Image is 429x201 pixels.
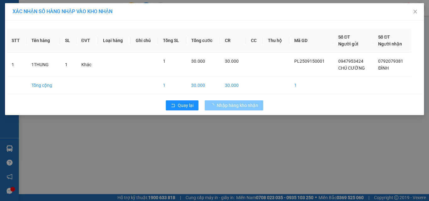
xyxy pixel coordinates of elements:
[178,102,193,109] span: Quay lại
[76,53,98,77] td: Khác
[289,29,333,53] th: Mã GD
[158,29,186,53] th: Tổng SL
[36,15,41,20] span: environment
[158,77,186,94] td: 1
[166,100,198,110] button: rollbackQuay lại
[220,77,246,94] td: 30.000
[205,100,263,110] button: Nhập hàng kho nhận
[210,103,217,108] span: loading
[294,59,325,64] span: PL2509150001
[60,29,76,53] th: SL
[98,29,130,53] th: Loại hàng
[338,66,365,71] span: CHÚ CƯỜNG
[7,53,26,77] td: 1
[13,8,112,14] span: XÁC NHẬN SỐ HÀNG NHẬP VÀO KHO NHẬN
[7,29,26,53] th: STT
[76,29,98,53] th: ĐVT
[36,23,41,28] span: phone
[217,102,258,109] span: Nhập hàng kho nhận
[65,62,68,67] span: 1
[338,34,350,40] span: Số ĐT
[26,77,60,94] td: Tổng cộng
[378,34,390,40] span: Số ĐT
[26,29,60,53] th: Tên hàng
[378,41,402,46] span: Người nhận
[191,59,205,64] span: 30.000
[406,3,424,21] button: Close
[163,59,166,64] span: 1
[338,41,358,46] span: Người gửi
[186,77,220,94] td: 30.000
[338,59,363,64] span: 0947953424
[131,29,158,53] th: Ghi chú
[413,9,418,14] span: close
[3,22,120,29] li: 02839.63.63.63
[263,29,289,53] th: Thu hộ
[378,66,389,71] span: ĐÌNH
[289,77,333,94] td: 1
[220,29,246,53] th: CR
[26,53,60,77] td: 1THUNG
[378,59,403,64] span: 0792079381
[225,59,239,64] span: 30.000
[171,103,175,108] span: rollback
[186,29,220,53] th: Tổng cước
[36,4,89,12] b: [PERSON_NAME]
[246,29,263,53] th: CC
[3,14,120,22] li: 85 [PERSON_NAME]
[3,39,105,50] b: GỬI : Văn phòng Cái Nước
